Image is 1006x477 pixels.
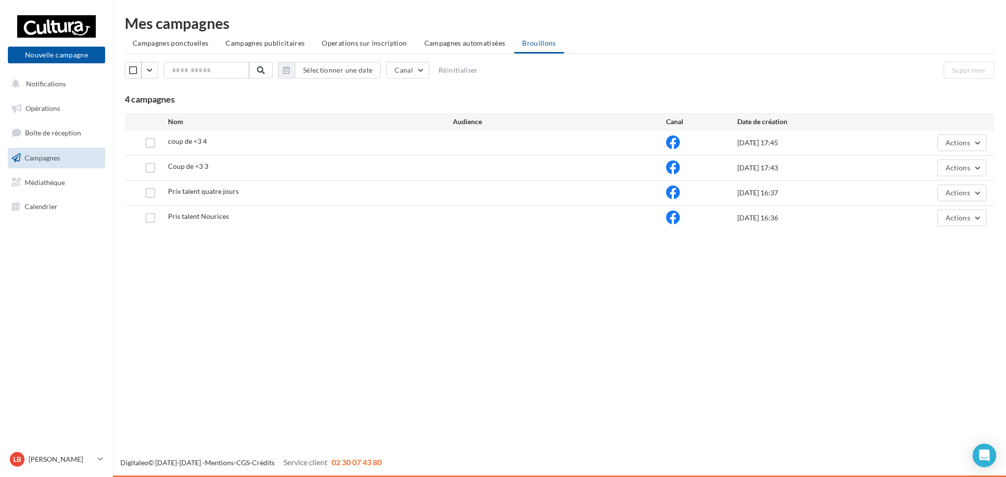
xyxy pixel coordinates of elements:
[946,163,970,172] span: Actions
[133,39,208,47] span: Campagnes ponctuelles
[252,458,275,467] a: Crédits
[120,458,382,467] span: © [DATE]-[DATE] - - -
[332,457,382,467] span: 02 30 07 43 80
[6,196,107,217] a: Calendrier
[278,62,381,79] button: Sélectionner une date
[8,450,105,469] a: LB [PERSON_NAME]
[25,178,65,186] span: Médiathèque
[13,454,21,464] span: LB
[937,159,986,176] button: Actions
[737,117,880,127] div: Date de création
[25,202,57,211] span: Calendrier
[6,122,107,143] a: Boîte de réception
[283,457,328,467] span: Service client
[424,39,505,47] span: Campagnes automatisées
[8,47,105,63] button: Nouvelle campagne
[937,210,986,226] button: Actions
[26,79,66,88] span: Notifications
[322,39,407,47] span: Operations sur inscription
[737,188,880,198] div: [DATE] 16:37
[6,148,107,168] a: Campagnes
[6,98,107,119] a: Opérations
[737,138,880,148] div: [DATE] 17:45
[236,458,250,467] a: CGS
[125,94,175,105] span: 4 campagnes
[295,62,381,79] button: Sélectionner une date
[25,129,81,137] span: Boîte de réception
[453,117,667,127] div: Audience
[6,74,103,94] button: Notifications
[28,454,94,464] p: [PERSON_NAME]
[737,213,880,223] div: [DATE] 16:36
[937,185,986,201] button: Actions
[944,62,994,79] button: Supprimer
[120,458,148,467] a: Digitaleo
[168,137,207,145] span: coup de <3 4
[205,458,234,467] a: Mentions
[937,134,986,151] button: Actions
[435,64,482,76] button: Réinitialiser
[25,154,60,162] span: Campagnes
[386,62,429,79] button: Canal
[973,444,996,467] div: Open Intercom Messenger
[946,138,970,147] span: Actions
[168,117,452,127] div: Nom
[125,16,994,30] div: Mes campagnes
[6,172,107,193] a: Médiathèque
[168,212,229,220] span: Pris talent Nourices
[946,213,970,222] span: Actions
[737,163,880,173] div: [DATE] 17:43
[168,162,208,170] span: Coup de <3 3
[666,117,737,127] div: Canal
[168,187,239,195] span: Prix talent quatre jours
[225,39,305,47] span: Campagnes publicitaires
[946,188,970,197] span: Actions
[26,104,60,112] span: Opérations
